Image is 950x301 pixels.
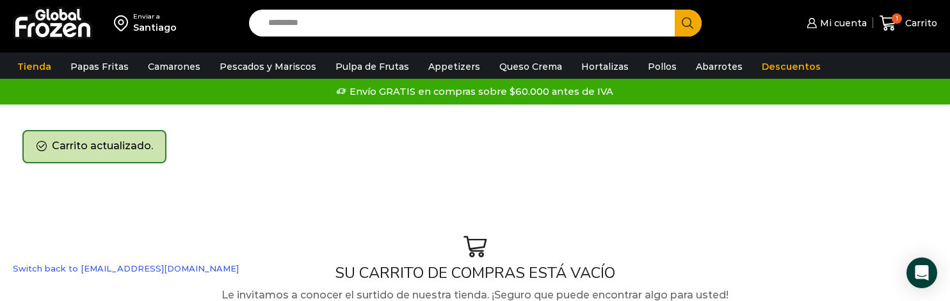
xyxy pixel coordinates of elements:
a: Abarrotes [689,54,749,79]
a: Appetizers [422,54,487,79]
a: Pulpa de Frutas [329,54,415,79]
span: Carrito [902,17,937,29]
div: Enviar a [133,12,177,21]
a: Tienda [11,54,58,79]
a: Descuentos [755,54,827,79]
div: Carrito actualizado. [22,130,166,163]
button: Search button [675,10,702,37]
h1: SU CARRITO DE COMPRAS ESTÁ VACÍO [22,264,928,282]
div: Open Intercom Messenger [906,257,937,288]
a: Mi cuenta [803,10,866,36]
span: Mi cuenta [817,17,867,29]
a: Hortalizas [575,54,635,79]
a: Pescados y Mariscos [213,54,323,79]
a: Papas Fritas [64,54,135,79]
a: Pollos [641,54,683,79]
img: address-field-icon.svg [114,12,133,34]
a: Switch back to [EMAIL_ADDRESS][DOMAIN_NAME] [6,258,245,279]
div: Santiago [133,21,177,34]
span: 1 [892,13,902,24]
a: Queso Crema [493,54,568,79]
a: 1 Carrito [880,8,937,38]
a: Camarones [141,54,207,79]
